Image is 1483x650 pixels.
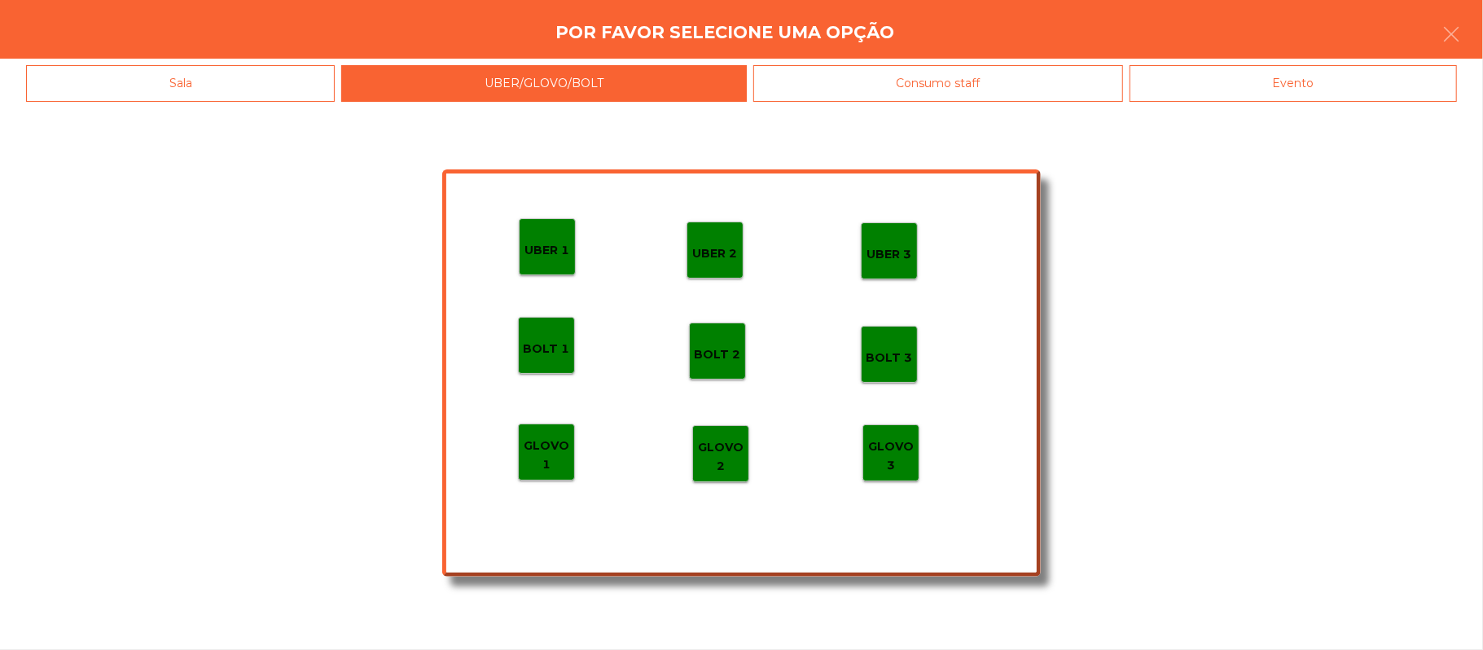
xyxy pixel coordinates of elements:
p: BOLT 1 [524,340,570,358]
p: UBER 2 [693,244,738,263]
div: UBER/GLOVO/BOLT [341,65,746,102]
div: Evento [1130,65,1457,102]
p: BOLT 3 [867,349,913,367]
p: BOLT 2 [695,345,741,364]
p: UBER 3 [867,245,912,264]
p: GLOVO 3 [863,437,919,474]
p: GLOVO 2 [693,438,748,475]
p: GLOVO 1 [519,437,574,473]
div: Consumo staff [753,65,1123,102]
p: UBER 1 [525,241,570,260]
h4: Por favor selecione uma opção [556,20,895,45]
div: Sala [26,65,335,102]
